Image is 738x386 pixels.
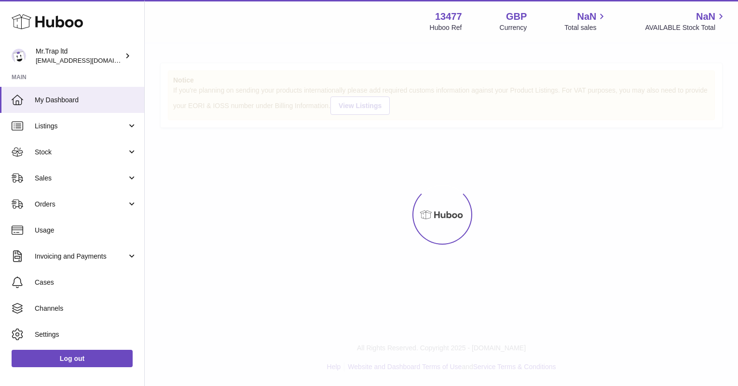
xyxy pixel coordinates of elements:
span: Cases [35,278,137,287]
img: office@grabacz.eu [12,49,26,63]
span: My Dashboard [35,96,137,105]
span: Channels [35,304,137,313]
span: NaN [577,10,596,23]
span: AVAILABLE Stock Total [645,23,726,32]
span: [EMAIL_ADDRESS][DOMAIN_NAME] [36,56,142,64]
a: Log out [12,350,133,367]
span: Stock [35,148,127,157]
span: Sales [35,174,127,183]
strong: GBP [506,10,527,23]
span: Orders [35,200,127,209]
div: Currency [500,23,527,32]
span: NaN [696,10,715,23]
strong: 13477 [435,10,462,23]
span: Settings [35,330,137,339]
span: Usage [35,226,137,235]
span: Invoicing and Payments [35,252,127,261]
div: Huboo Ref [430,23,462,32]
a: NaN Total sales [564,10,607,32]
span: Listings [35,122,127,131]
span: Total sales [564,23,607,32]
div: Mr.Trap ltd [36,47,123,65]
a: NaN AVAILABLE Stock Total [645,10,726,32]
